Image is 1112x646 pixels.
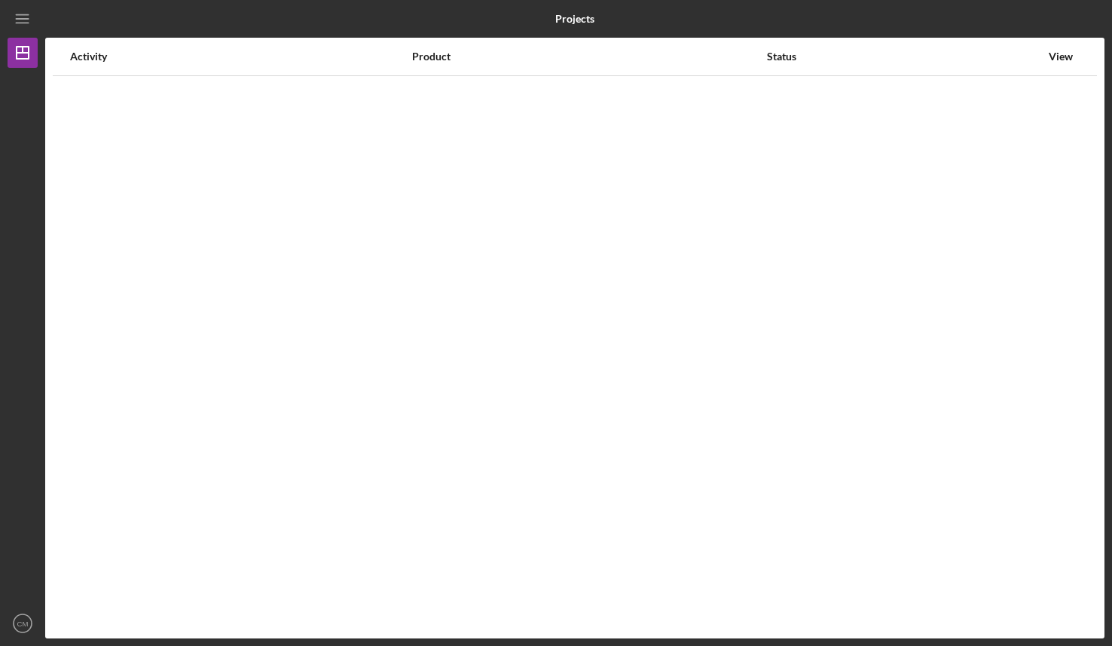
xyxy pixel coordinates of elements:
[70,51,411,63] div: Activity
[17,620,29,628] text: CM
[767,51,1040,63] div: Status
[1042,51,1080,63] div: View
[8,608,38,638] button: CM
[555,13,594,25] b: Projects
[412,51,766,63] div: Product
